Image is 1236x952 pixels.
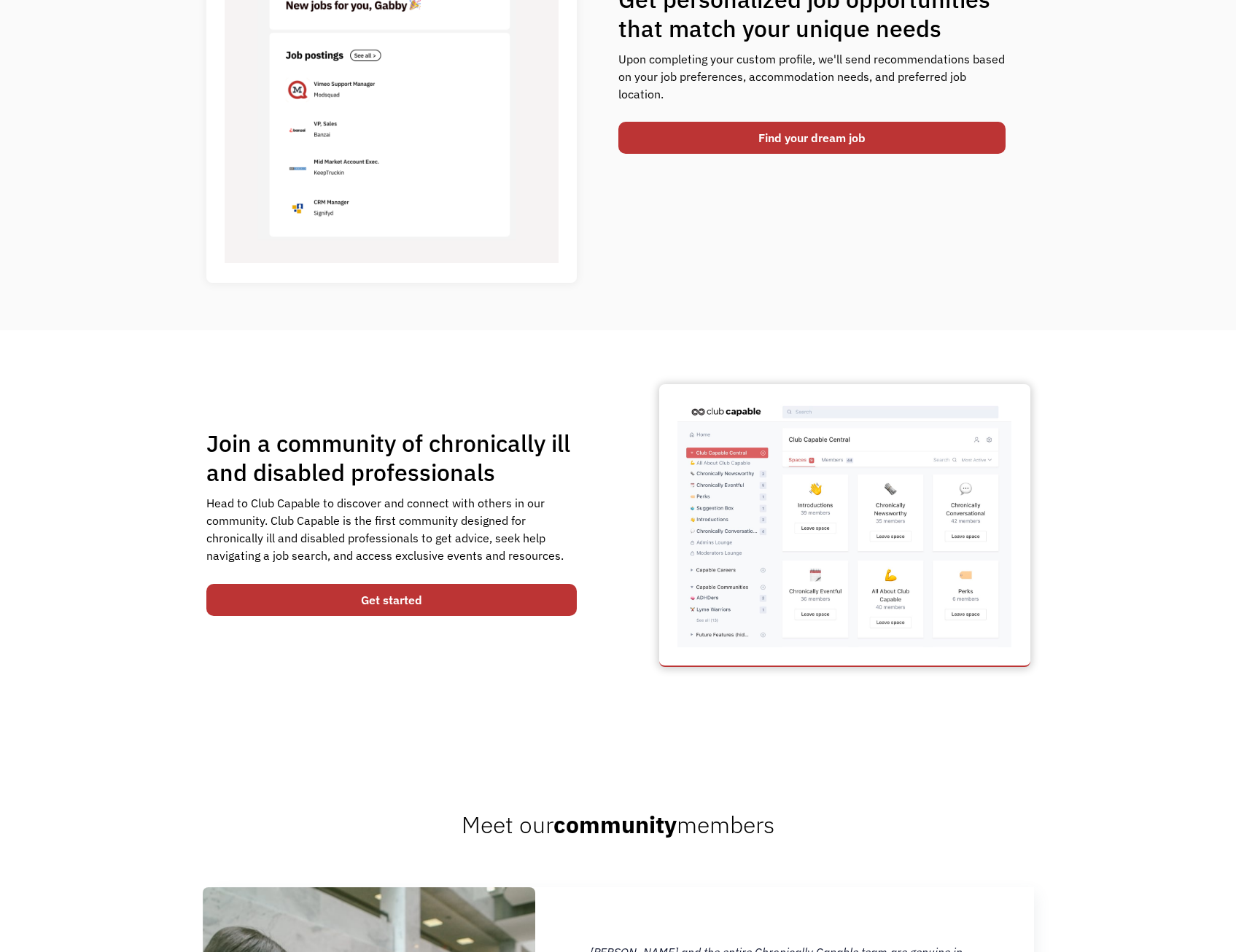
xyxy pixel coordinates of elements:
div: Head to Club Capable to discover and connect with others in our community. Club Capable is the fi... [206,494,578,564]
span: Meet our members [462,809,774,840]
a: Get started [206,584,578,616]
strong: community [553,809,677,840]
h1: Join a community of chronically ill and disabled professionals [206,429,578,487]
div: Upon completing your custom profile, we'll send recommendations based on your job preferences, ac... [618,50,1006,103]
a: Find your dream job [618,122,1006,154]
